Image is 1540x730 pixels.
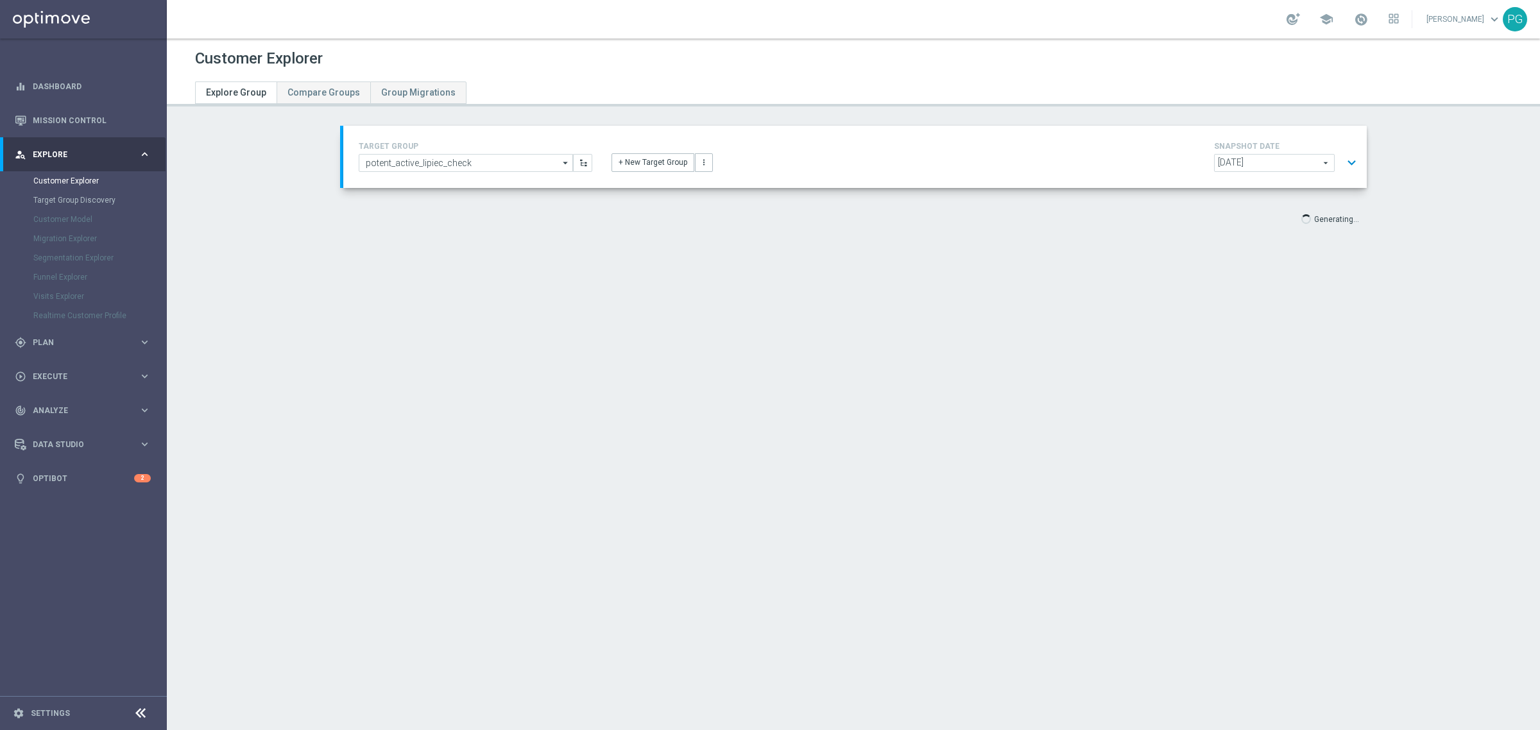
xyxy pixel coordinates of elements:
[15,405,26,416] i: track_changes
[33,195,133,205] a: Target Group Discovery
[15,69,151,103] div: Dashboard
[33,191,166,210] div: Target Group Discovery
[1214,142,1362,151] h4: SNAPSHOT DATE
[14,115,151,126] button: Mission Control
[33,287,166,306] div: Visits Explorer
[33,441,139,448] span: Data Studio
[33,373,139,380] span: Execute
[139,148,151,160] i: keyboard_arrow_right
[14,337,151,348] button: gps_fixed Plan keyboard_arrow_right
[15,405,139,416] div: Analyze
[699,158,708,167] i: more_vert
[1314,212,1359,225] p: Generating...
[15,337,139,348] div: Plan
[14,149,151,160] button: person_search Explore keyboard_arrow_right
[15,371,139,382] div: Execute
[33,339,139,346] span: Plan
[33,248,166,267] div: Segmentation Explorer
[139,438,151,450] i: keyboard_arrow_right
[33,69,151,103] a: Dashboard
[15,149,26,160] i: person_search
[359,142,592,151] h4: TARGET GROUP
[15,371,26,382] i: play_circle_outline
[15,439,139,450] div: Data Studio
[33,176,133,186] a: Customer Explorer
[14,473,151,484] button: lightbulb Optibot 2
[14,81,151,92] button: equalizer Dashboard
[1487,12,1502,26] span: keyboard_arrow_down
[14,439,151,450] button: Data Studio keyboard_arrow_right
[15,337,26,348] i: gps_fixed
[139,404,151,416] i: keyboard_arrow_right
[195,81,466,104] ul: Tabs
[15,81,26,92] i: equalizer
[33,103,151,137] a: Mission Control
[359,154,573,172] input: Select Existing or Create New
[14,405,151,416] button: track_changes Analyze keyboard_arrow_right
[1319,12,1333,26] span: school
[15,461,151,495] div: Optibot
[33,461,134,495] a: Optibot
[1503,7,1527,31] div: PG
[33,267,166,287] div: Funnel Explorer
[139,336,151,348] i: keyboard_arrow_right
[33,171,166,191] div: Customer Explorer
[139,370,151,382] i: keyboard_arrow_right
[1342,151,1361,175] button: expand_more
[695,153,713,171] button: more_vert
[15,103,151,137] div: Mission Control
[33,306,166,325] div: Realtime Customer Profile
[33,210,166,229] div: Customer Model
[15,473,26,484] i: lightbulb
[33,151,139,158] span: Explore
[287,87,360,98] span: Compare Groups
[134,474,151,482] div: 2
[14,371,151,382] button: play_circle_outline Execute keyboard_arrow_right
[206,87,266,98] span: Explore Group
[381,87,456,98] span: Group Migrations
[560,155,572,171] i: arrow_drop_down
[31,709,70,717] a: Settings
[15,149,139,160] div: Explore
[33,229,166,248] div: Migration Explorer
[359,139,1351,175] div: TARGET GROUP arrow_drop_down + New Target Group more_vert SNAPSHOT DATE arrow_drop_down expand_more
[13,708,24,719] i: settings
[195,49,323,68] h1: Customer Explorer
[33,407,139,414] span: Analyze
[1425,10,1503,29] a: [PERSON_NAME]keyboard_arrow_down
[612,153,694,171] button: + New Target Group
